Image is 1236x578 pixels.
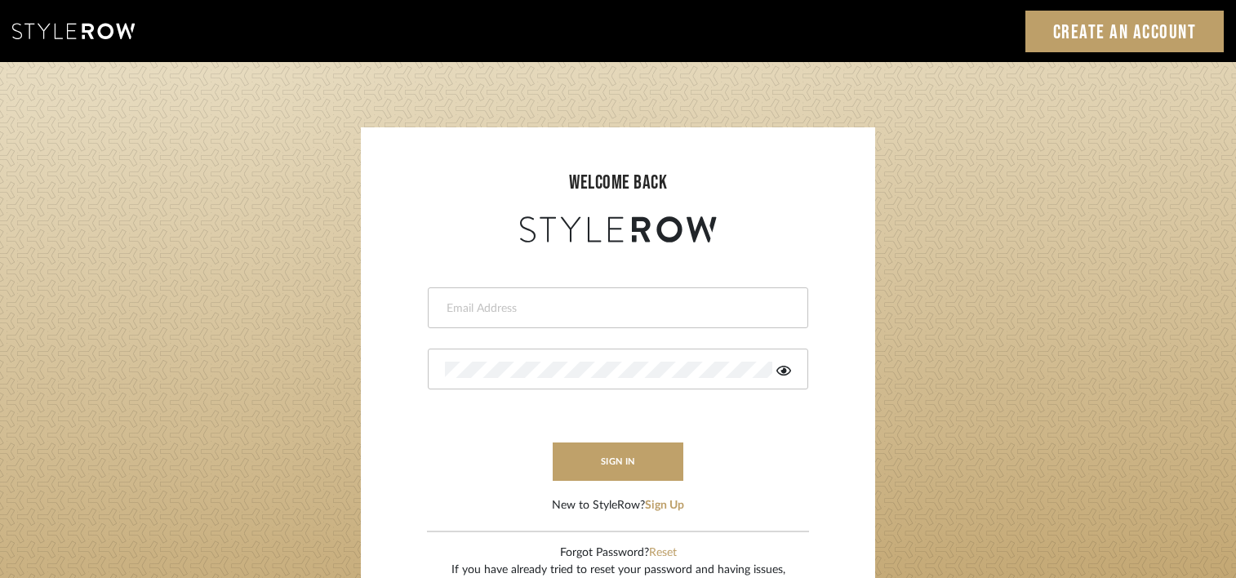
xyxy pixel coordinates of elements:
button: Sign Up [645,497,684,514]
input: Email Address [445,300,787,317]
button: Reset [649,545,677,562]
div: Forgot Password? [451,545,785,562]
a: Create an Account [1025,11,1225,52]
div: New to StyleRow? [552,497,684,514]
button: sign in [553,442,683,481]
div: welcome back [377,168,859,198]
